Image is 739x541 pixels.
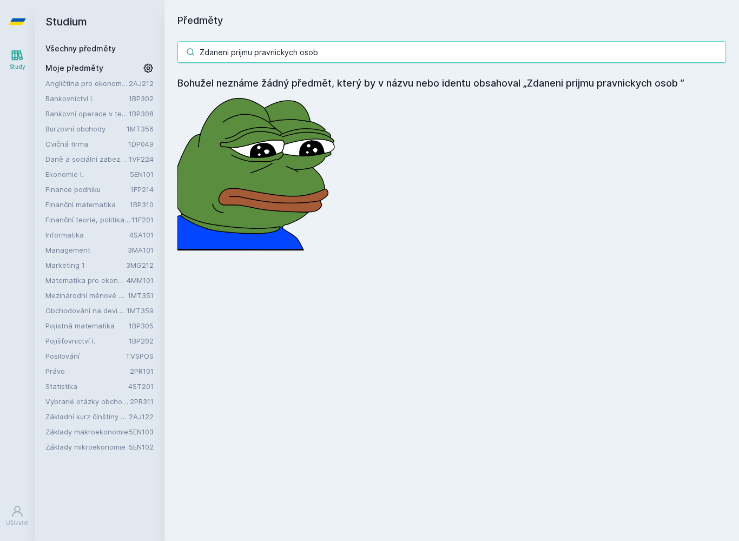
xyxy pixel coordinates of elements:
a: Marketing 1 [45,260,126,270]
a: Finanční matematika [45,199,130,210]
a: Vybrané otázky obchodního práva [45,396,130,407]
a: 4MM101 [127,276,154,285]
a: Study [2,43,32,76]
a: Základní kurz čínštiny B (A1) [45,411,129,422]
a: Pojišťovnictví I. [45,335,129,346]
a: Základy mikroekonomie [45,441,129,452]
a: Informatika [45,229,129,240]
a: TVSPOS [126,352,154,360]
a: Uživatel [2,499,32,532]
a: Statistika [45,381,128,392]
div: Uživatel [6,519,29,527]
h1: Předměty [177,13,726,28]
a: 3MA101 [128,246,154,254]
a: Obchodování na devizovém trhu [45,305,127,316]
a: Základy makroekonomie [45,426,129,437]
a: Angličtina pro ekonomická studia 2 (B2/C1) [45,78,129,89]
a: Management [45,245,128,255]
a: Posilování [45,351,126,361]
a: 2PR101 [130,367,154,375]
a: 1MT356 [127,124,154,133]
a: 1BP310 [130,200,154,209]
a: 1MT351 [128,291,154,300]
a: 5EN101 [130,170,154,179]
h4: Bohužel neznáme žádný předmět, který by v názvu nebo identu obsahoval „Zdaneni prijmu pravnickych... [177,76,726,91]
a: 1BP305 [129,321,154,330]
a: Bankovní operace v teorii a praxi [45,108,129,119]
a: Finance podniku [45,184,130,195]
a: Pojistná matematika [45,320,129,331]
a: 11F201 [131,215,154,224]
a: 1VF224 [129,155,154,163]
a: 5EN103 [129,427,154,436]
a: 2AJ212 [129,79,154,88]
div: Study [10,63,25,71]
a: Bankovnictví I. [45,93,129,104]
span: Moje předměty [45,63,103,74]
a: Daně a sociální zabezpečení [45,154,129,164]
a: Cvičná firma [45,138,128,149]
img: error_picture.png [177,91,340,250]
a: 4ST201 [128,382,154,391]
a: 4SA101 [129,230,154,239]
a: 1MT359 [127,306,154,315]
a: 2PR311 [130,397,154,406]
a: 2AJ122 [129,412,154,421]
a: 1BP308 [129,109,154,118]
a: Matematika pro ekonomy [45,275,127,286]
a: 3MG212 [126,261,154,269]
a: 5EN102 [129,443,154,451]
a: 1FP214 [130,185,154,194]
a: Právo [45,366,130,377]
input: Název nebo ident předmětu… [177,41,726,63]
a: Všechny předměty [45,44,116,53]
a: Ekonomie I. [45,169,130,180]
a: 1DP049 [128,140,154,148]
a: 1BP302 [129,94,154,103]
a: Finanční teorie, politika a instituce [45,214,131,225]
a: Mezinárodní měnové a finanční instituce [45,290,128,301]
a: 1BP202 [129,337,154,345]
a: Burzovní obchody [45,123,127,134]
